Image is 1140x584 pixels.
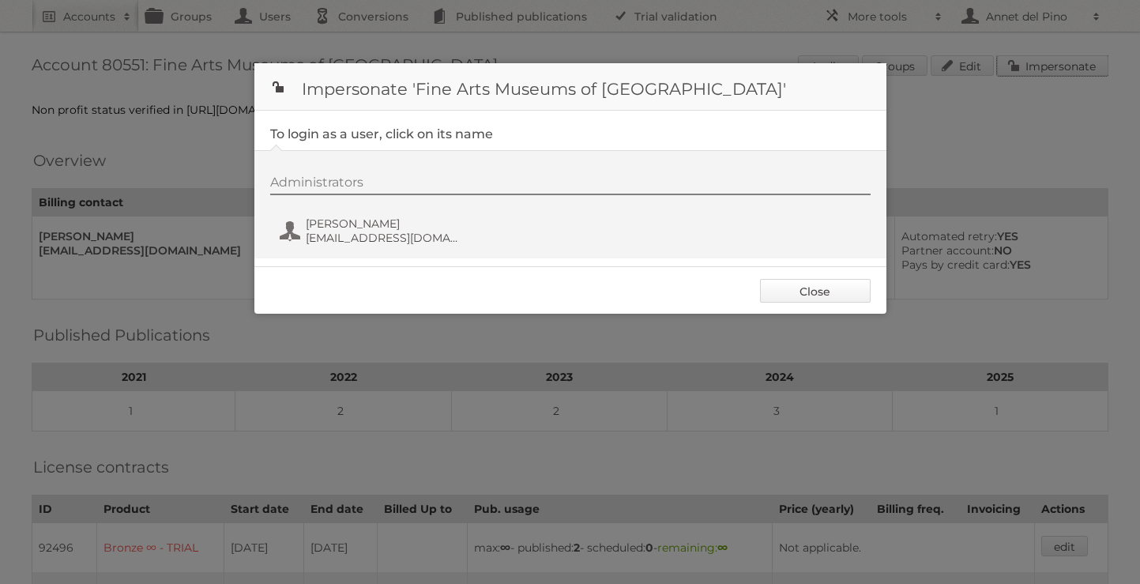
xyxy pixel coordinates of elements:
div: Administrators [270,175,871,195]
span: [EMAIL_ADDRESS][DOMAIN_NAME] [306,231,459,245]
h1: Impersonate 'Fine Arts Museums of [GEOGRAPHIC_DATA]' [254,63,886,111]
legend: To login as a user, click on its name [270,126,493,141]
span: [PERSON_NAME] [306,217,459,231]
button: [PERSON_NAME] [EMAIL_ADDRESS][DOMAIN_NAME] [278,215,464,247]
a: Close [760,279,871,303]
